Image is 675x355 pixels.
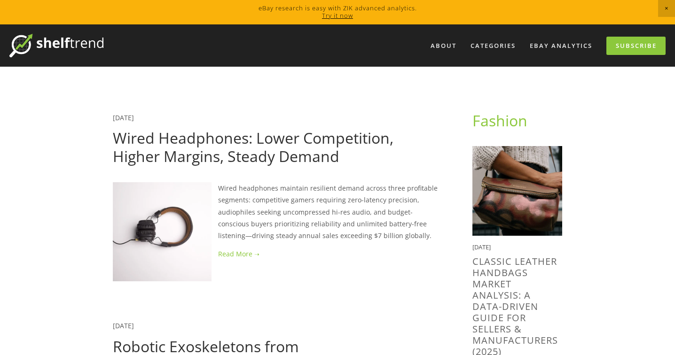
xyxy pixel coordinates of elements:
[9,34,103,57] img: ShelfTrend
[424,38,463,54] a: About
[472,110,527,131] a: Fashion
[113,182,442,241] p: Wired headphones maintain resilient demand across three profitable segments: competitive gamers r...
[322,11,353,20] a: Try it now
[472,146,562,236] img: Classic Leather Handbags Market Analysis: A Data-Driven Guide for Sellers &amp; Manufacturers (2025)
[606,37,666,55] a: Subscribe
[113,113,134,122] a: [DATE]
[113,182,212,281] img: Wired Headphones: Lower Competition, Higher Margins, Steady Demand
[472,243,491,251] time: [DATE]
[113,128,393,166] a: Wired Headphones: Lower Competition, Higher Margins, Steady Demand
[113,321,134,330] a: [DATE]
[524,38,598,54] a: eBay Analytics
[464,38,522,54] div: Categories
